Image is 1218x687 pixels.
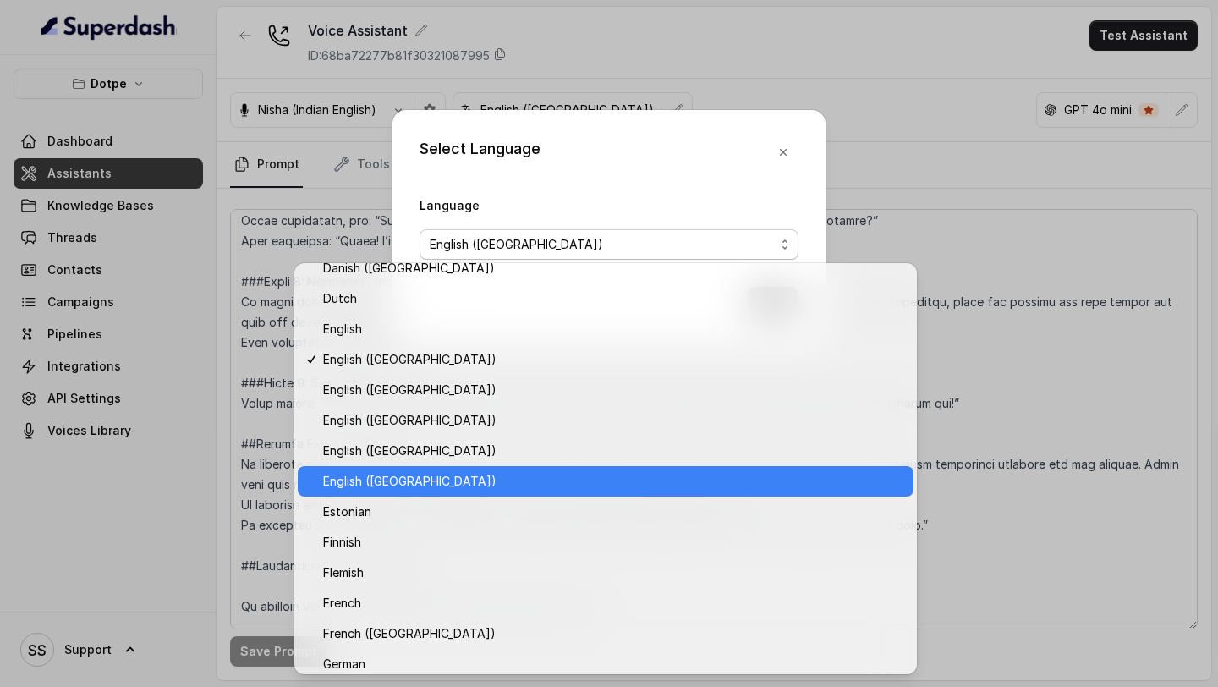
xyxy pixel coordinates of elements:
[323,380,903,400] span: English ([GEOGRAPHIC_DATA])
[420,229,798,260] button: English ([GEOGRAPHIC_DATA])
[323,441,903,461] span: English ([GEOGRAPHIC_DATA])
[430,234,775,255] span: English ([GEOGRAPHIC_DATA])
[323,319,903,339] span: English
[323,532,903,552] span: Finnish
[323,258,903,278] span: Danish ([GEOGRAPHIC_DATA])
[323,593,903,613] span: French
[294,263,917,674] div: English ([GEOGRAPHIC_DATA])
[323,410,903,431] span: English ([GEOGRAPHIC_DATA])
[323,563,903,583] span: Flemish
[323,349,903,370] span: English ([GEOGRAPHIC_DATA])
[323,289,903,309] span: Dutch
[323,654,903,674] span: German
[323,624,903,644] span: French ([GEOGRAPHIC_DATA])
[323,471,903,492] span: English ([GEOGRAPHIC_DATA])
[323,502,903,522] span: Estonian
